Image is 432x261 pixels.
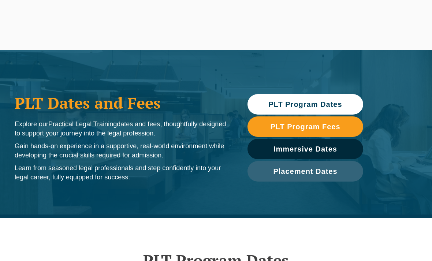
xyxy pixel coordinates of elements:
p: Learn from seasoned legal professionals and step confidently into your legal career, fully equipp... [15,164,233,182]
a: PLT Program Fees [247,116,363,137]
p: Explore our dates and fees, thoughtfully designed to support your journey into the legal profession. [15,120,233,138]
a: Placement Dates [247,161,363,182]
a: PLT Program Dates [247,94,363,115]
span: Placement Dates [273,168,337,175]
p: Gain hands-on experience in a supportive, real-world environment while developing the crucial ski... [15,142,233,160]
span: Practical Legal Training [48,120,117,128]
span: PLT Program Dates [268,101,342,108]
h1: PLT Dates and Fees [15,94,233,112]
span: Immersive Dates [273,145,337,153]
span: PLT Program Fees [270,123,340,130]
a: Immersive Dates [247,139,363,159]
